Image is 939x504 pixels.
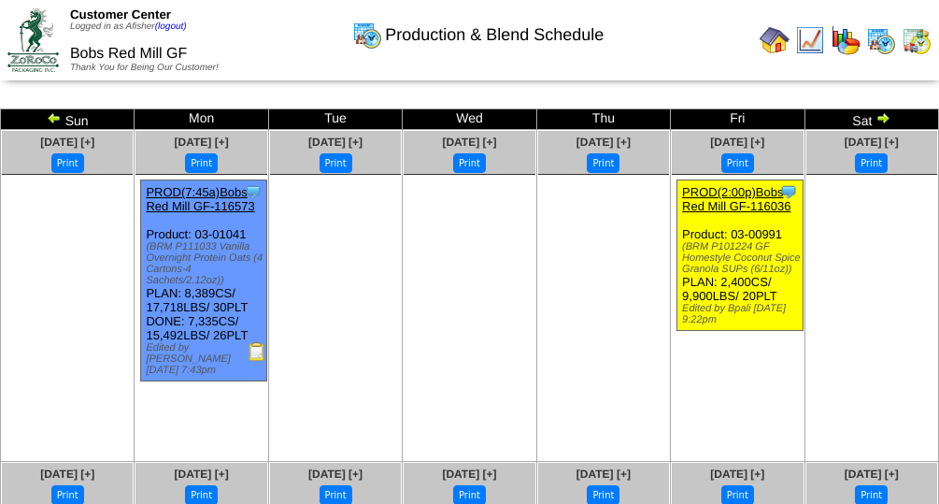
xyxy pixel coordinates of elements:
span: Customer Center [70,7,171,22]
a: [DATE] [+] [576,468,631,481]
div: (BRM P111033 Vanilla Overnight Protein Oats (4 Cartons-4 Sachets/2.12oz)) [146,241,266,286]
td: Fri [671,109,804,130]
span: Production & Blend Schedule [385,25,604,45]
td: Mon [135,109,268,130]
a: [DATE] [+] [175,468,229,481]
img: line_graph.gif [795,25,825,55]
td: Tue [268,109,402,130]
img: home.gif [760,25,790,55]
a: [DATE] [+] [845,136,899,149]
img: Tooltip [244,182,263,201]
a: [DATE] [+] [308,136,363,149]
a: [DATE] [+] [175,136,229,149]
td: Sat [804,109,938,130]
button: Print [320,153,352,173]
a: PROD(7:45a)Bobs Red Mill GF-116573 [146,185,254,213]
button: Print [855,153,888,173]
img: graph.gif [831,25,861,55]
img: ZoRoCo_Logo(Green%26Foil)%20jpg.webp [7,8,59,71]
div: Edited by Bpali [DATE] 9:22pm [682,303,803,325]
a: [DATE] [+] [710,468,764,481]
button: Print [587,153,619,173]
div: Product: 03-00991 PLAN: 2,400CS / 9,900LBS / 20PLT [677,180,804,331]
a: [DATE] [+] [576,136,631,149]
button: Print [453,153,486,173]
div: Edited by [PERSON_NAME] [DATE] 7:43pm [146,342,266,376]
td: Thu [536,109,670,130]
img: arrowright.gif [875,110,890,125]
div: (BRM P101224 GF Homestyle Coconut Spice Granola SUPs (6/11oz)) [682,241,803,275]
a: [DATE] [+] [308,468,363,481]
td: Wed [403,109,536,130]
img: Production Report [248,342,266,361]
div: Product: 03-01041 PLAN: 8,389CS / 17,718LBS / 30PLT DONE: 7,335CS / 15,492LBS / 26PLT [141,180,267,382]
td: Sun [1,109,135,130]
span: Logged in as Afisher [70,22,187,32]
img: arrowleft.gif [47,110,62,125]
a: [DATE] [+] [845,468,899,481]
img: calendarprod.gif [352,20,382,50]
a: [DATE] [+] [442,468,496,481]
button: Print [721,153,754,173]
button: Print [185,153,218,173]
img: calendarprod.gif [866,25,896,55]
a: [DATE] [+] [710,136,764,149]
span: Thank You for Being Our Customer! [70,63,219,73]
img: Tooltip [779,182,798,201]
button: Print [51,153,84,173]
a: [DATE] [+] [442,136,496,149]
a: [DATE] [+] [40,136,94,149]
span: Bobs Red Mill GF [70,46,187,62]
a: (logout) [155,22,187,32]
a: [DATE] [+] [40,468,94,481]
img: calendarinout.gif [902,25,932,55]
a: PROD(2:00p)Bobs Red Mill GF-116036 [682,185,790,213]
